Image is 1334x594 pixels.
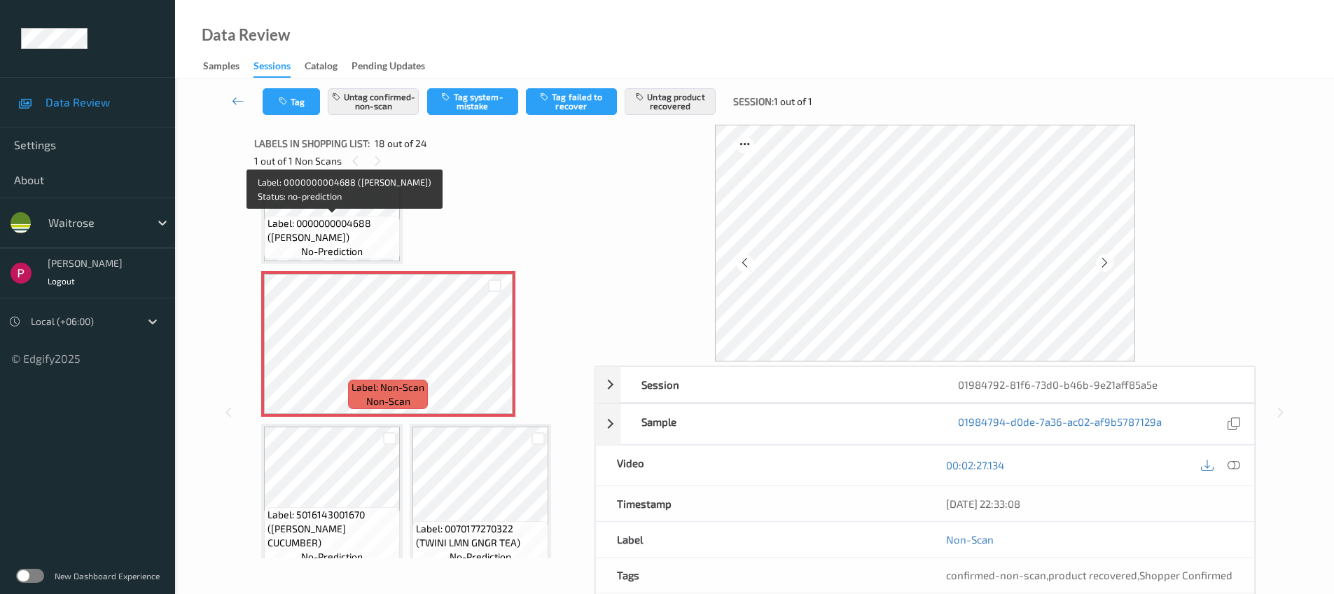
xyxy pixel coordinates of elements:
span: Shopper Confirmed [1139,569,1232,581]
div: Video [596,445,925,485]
div: Label [596,522,925,557]
button: Untag confirmed-non-scan [328,88,419,115]
a: Non-Scan [946,532,994,546]
span: Label: 0070177270322 (TWINI LMN GNGR TEA) [416,522,545,550]
span: confirmed-non-scan [946,569,1046,581]
span: Label: 0000000004688 ([PERSON_NAME]) [268,216,396,244]
a: 01984794-d0de-7a36-ac02-af9b5787129a [958,415,1162,434]
span: 1 out of 1 [774,95,812,109]
button: Tag failed to recover [526,88,617,115]
span: Session: [733,95,774,109]
a: Sessions [253,57,305,78]
span: , , [946,569,1232,581]
button: Untag product recovered [625,88,716,115]
div: Session01984792-81f6-73d0-b46b-9e21aff85a5e [595,366,1255,403]
span: Label: Non-Scan [352,380,424,394]
div: Tags [596,558,925,593]
span: no-prediction [450,550,511,564]
div: Pending Updates [352,59,425,76]
div: Sample [620,404,937,444]
button: Tag [263,88,320,115]
div: [DATE] 22:33:08 [946,497,1233,511]
a: Samples [203,57,253,76]
div: Samples [203,59,239,76]
div: Data Review [202,28,290,42]
div: 1 out of 1 Non Scans [254,152,585,170]
div: Catalog [305,59,338,76]
span: non-scan [366,394,410,408]
span: product recovered [1048,569,1137,581]
a: 00:02:27.134 [946,458,1004,472]
span: no-prediction [301,244,363,258]
span: no-prediction [301,550,363,564]
span: Label: 5016143001670 ([PERSON_NAME] CUCUMBER) [268,508,396,550]
span: Labels in shopping list: [254,137,370,151]
span: 18 out of 24 [375,137,427,151]
div: Sample01984794-d0de-7a36-ac02-af9b5787129a [595,403,1255,445]
button: Tag system-mistake [427,88,518,115]
div: 01984792-81f6-73d0-b46b-9e21aff85a5e [937,367,1253,402]
div: Timestamp [596,486,925,521]
div: Session [620,367,937,402]
a: Pending Updates [352,57,439,76]
div: Sessions [253,59,291,78]
a: Catalog [305,57,352,76]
